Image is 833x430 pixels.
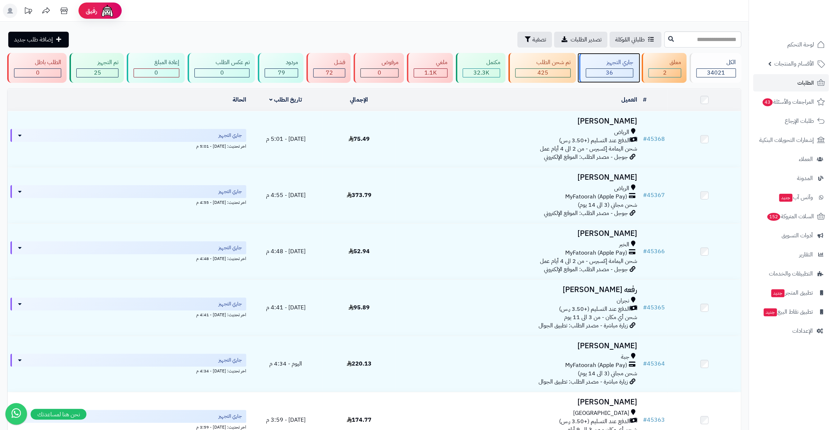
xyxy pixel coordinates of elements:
[219,132,242,139] span: جاري التجهيز
[785,116,814,126] span: طلبات الإرجاع
[266,416,305,424] span: [DATE] - 3:59 م
[405,53,454,83] a: ملغي 1.1K
[663,68,666,77] span: 2
[774,59,814,69] span: الأقسام والمنتجات
[763,307,813,317] span: تطبيق نقاط البيع
[544,265,627,274] span: جوجل - مصدر الطلب: الموقع الإلكتروني
[577,53,640,83] a: جاري التجهيز 36
[573,409,629,417] span: [GEOGRAPHIC_DATA]
[266,191,305,200] span: [DATE] - 4:55 م
[507,53,577,83] a: تم شحن الطلب 425
[399,398,637,406] h3: [PERSON_NAME]
[554,32,607,48] a: تصدير الطلبات
[68,53,125,83] a: تم التجهيز 25
[463,58,500,67] div: مكتمل
[779,194,792,202] span: جديد
[606,68,613,77] span: 36
[753,151,829,168] a: العملاء
[10,310,246,318] div: اخر تحديث: [DATE] - 4:41 م
[414,58,447,67] div: ملغي
[784,5,826,21] img: logo-2.png
[762,98,773,106] span: 43
[778,192,813,202] span: وآتس آب
[565,193,627,201] span: MyFatoorah (Apple Pay)
[378,68,381,77] span: 0
[347,191,372,200] span: 373.79
[219,188,242,195] span: جاري التجهيز
[326,68,333,77] span: 72
[753,131,829,149] a: إشعارات التحويلات البنكية
[220,68,224,77] span: 0
[799,250,813,260] span: التقارير
[100,4,114,18] img: ai-face.png
[643,191,665,200] a: #45367
[194,58,249,67] div: تم عكس الطلب
[233,95,246,104] a: الحالة
[643,303,665,312] a: #45365
[313,58,345,67] div: فشل
[361,69,398,77] div: 0
[559,136,630,145] span: الدفع عند التسليم (+3.50 ر.س)
[544,153,627,161] span: جوجل - مصدر الطلب: الموقع الإلكتروني
[399,286,637,294] h3: رفعه [PERSON_NAME]
[643,191,647,200] span: #
[643,135,665,143] a: #45368
[219,357,242,364] span: جاري التجهيز
[621,95,637,104] a: العميل
[360,58,398,67] div: مرفوض
[154,68,158,77] span: 0
[269,359,302,368] span: اليوم - 4:34 م
[586,69,633,77] div: 36
[753,284,829,301] a: تطبيق المتجرجديد
[399,229,637,238] h3: [PERSON_NAME]
[348,247,370,256] span: 52.94
[609,32,661,48] a: طلباتي المُوكلة
[753,265,829,282] a: التطبيقات والخدمات
[696,58,736,67] div: الكل
[571,35,602,44] span: تصدير الطلبات
[767,213,780,221] span: 152
[753,36,829,53] a: لوحة التحكم
[643,95,646,104] a: #
[265,69,297,77] div: 79
[6,53,68,83] a: الطلب باطل 0
[643,247,647,256] span: #
[463,69,500,77] div: 32264
[643,303,647,312] span: #
[537,68,548,77] span: 425
[515,58,570,67] div: تم شحن الطلب
[540,144,637,153] span: شحن اليمامة إكسبرس - من 2 الى 4 أيام عمل
[94,68,101,77] span: 25
[564,313,637,322] span: شحن أي مكان - من 3 الى 11 يوم
[753,227,829,244] a: أدوات التسويق
[619,241,629,249] span: الخبر
[544,209,627,218] span: جوجل - مصدر الطلب: الموقع الإلكتروني
[278,68,285,77] span: 79
[643,416,665,424] a: #45363
[454,53,507,83] a: مكتمل 32.3K
[649,69,680,77] div: 2
[538,377,627,386] span: زيارة مباشرة - مصدر الطلب: تطبيق الجوال
[14,35,53,44] span: إضافة طلب جديد
[10,142,246,149] div: اخر تحديث: [DATE] - 5:01 م
[797,78,814,88] span: الطلبات
[86,6,97,15] span: رفيق
[314,69,345,77] div: 72
[648,58,681,67] div: معلق
[256,53,305,83] a: مردود 79
[565,361,627,369] span: MyFatoorah (Apple Pay)
[219,244,242,251] span: جاري التجهيز
[77,69,118,77] div: 25
[688,53,743,83] a: الكل34021
[540,257,637,265] span: شحن اليمامة إكسبرس - من 2 الى 4 أيام عمل
[577,369,637,378] span: شحن مجاني (3 الى 14 يوم)
[305,53,352,83] a: فشل 72
[643,359,647,368] span: #
[643,416,647,424] span: #
[134,69,179,77] div: 0
[771,289,784,297] span: جديد
[219,413,242,420] span: جاري التجهيز
[559,417,630,426] span: الدفع عند التسليم (+3.50 ر.س)
[399,117,637,125] h3: [PERSON_NAME]
[621,353,629,361] span: جبة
